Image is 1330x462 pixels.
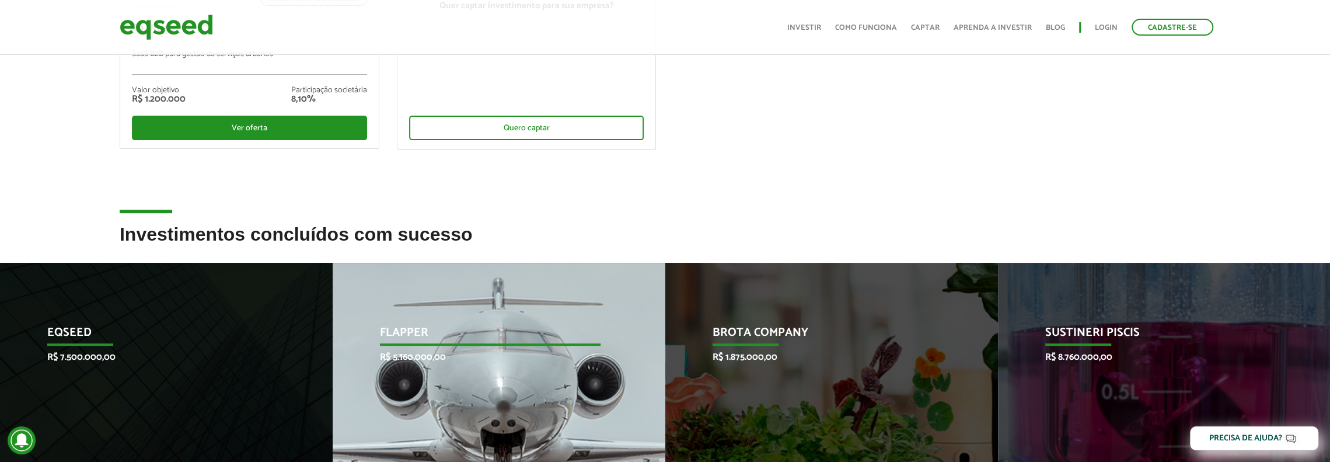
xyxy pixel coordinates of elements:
[954,24,1032,32] a: Aprenda a investir
[835,24,897,32] a: Como funciona
[1046,24,1065,32] a: Blog
[47,326,268,346] p: EqSeed
[380,352,601,363] p: R$ 5.160.000,00
[380,326,601,346] p: Flapper
[120,12,213,43] img: EqSeed
[132,116,367,140] div: Ver oferta
[409,116,644,140] div: Quero captar
[911,24,940,32] a: Captar
[713,326,933,346] p: Brota Company
[1045,352,1266,363] p: R$ 8.760.000,00
[47,352,268,363] p: R$ 7.500.000,00
[1045,326,1266,346] p: Sustineri Piscis
[120,224,1210,262] h2: Investimentos concluídos com sucesso
[1132,19,1213,36] a: Cadastre-se
[132,86,186,95] div: Valor objetivo
[132,50,367,75] p: SaaS B2B para gestão de serviços urbanos
[291,95,367,104] div: 8,10%
[291,86,367,95] div: Participação societária
[787,24,821,32] a: Investir
[132,95,186,104] div: R$ 1.200.000
[1095,24,1118,32] a: Login
[713,352,933,363] p: R$ 1.875.000,00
